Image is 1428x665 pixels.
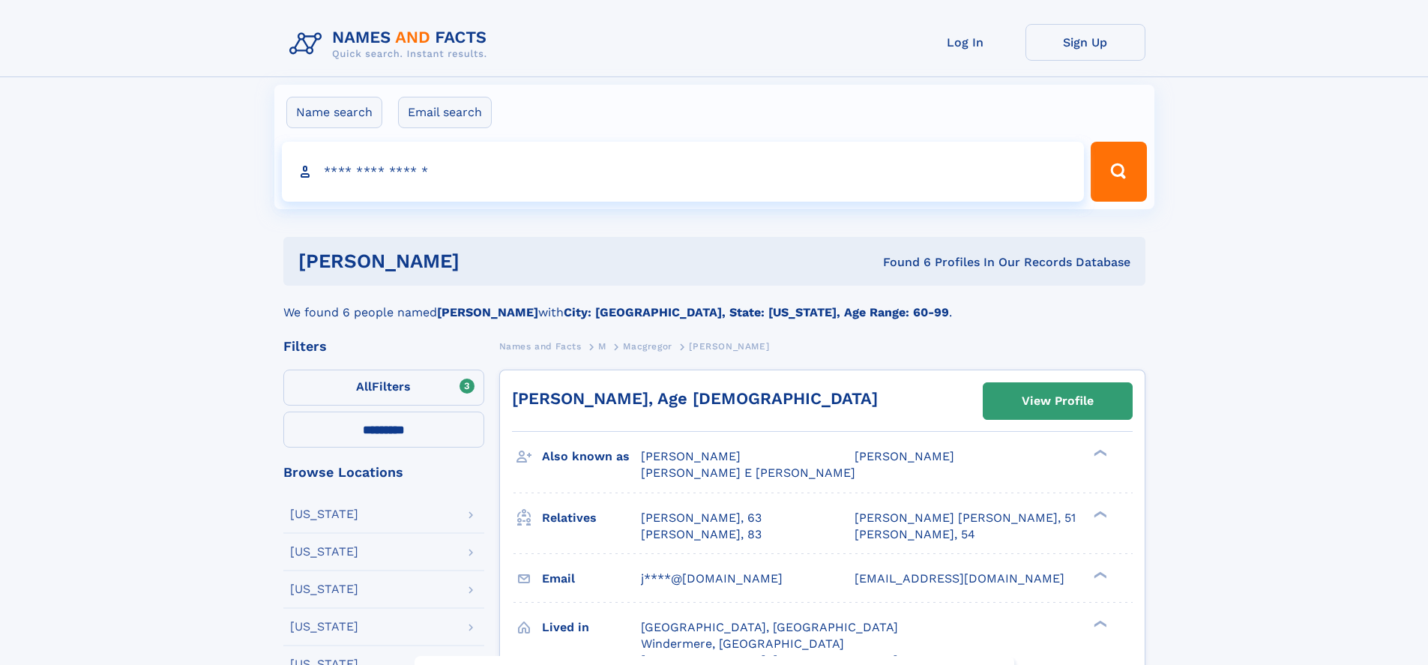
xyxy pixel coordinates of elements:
[641,466,855,480] span: [PERSON_NAME] E [PERSON_NAME]
[564,305,949,319] b: City: [GEOGRAPHIC_DATA], State: [US_STATE], Age Range: 60-99
[290,546,358,558] div: [US_STATE]
[283,370,484,406] label: Filters
[906,24,1025,61] a: Log In
[1091,142,1146,202] button: Search Button
[286,97,382,128] label: Name search
[542,566,641,592] h3: Email
[1022,384,1094,418] div: View Profile
[983,383,1132,419] a: View Profile
[290,583,358,595] div: [US_STATE]
[598,337,606,355] a: M
[855,571,1064,586] span: [EMAIL_ADDRESS][DOMAIN_NAME]
[855,510,1076,526] a: [PERSON_NAME] [PERSON_NAME], 51
[1090,619,1108,628] div: ❯
[283,340,484,353] div: Filters
[283,24,499,64] img: Logo Names and Facts
[437,305,538,319] b: [PERSON_NAME]
[298,252,672,271] h1: [PERSON_NAME]
[623,337,672,355] a: Macgregor
[641,637,844,651] span: Windermere, [GEOGRAPHIC_DATA]
[598,341,606,352] span: M
[542,444,641,469] h3: Also known as
[855,526,975,543] a: [PERSON_NAME], 54
[671,254,1130,271] div: Found 6 Profiles In Our Records Database
[641,449,741,463] span: [PERSON_NAME]
[689,341,769,352] span: [PERSON_NAME]
[398,97,492,128] label: Email search
[290,508,358,520] div: [US_STATE]
[1090,448,1108,458] div: ❯
[283,286,1145,322] div: We found 6 people named with .
[499,337,582,355] a: Names and Facts
[1090,509,1108,519] div: ❯
[855,449,954,463] span: [PERSON_NAME]
[641,526,762,543] a: [PERSON_NAME], 83
[356,379,372,394] span: All
[290,621,358,633] div: [US_STATE]
[641,620,898,634] span: [GEOGRAPHIC_DATA], [GEOGRAPHIC_DATA]
[282,142,1085,202] input: search input
[1090,570,1108,580] div: ❯
[542,615,641,640] h3: Lived in
[542,505,641,531] h3: Relatives
[512,389,878,408] a: [PERSON_NAME], Age [DEMOGRAPHIC_DATA]
[641,510,762,526] a: [PERSON_NAME], 63
[623,341,672,352] span: Macgregor
[283,466,484,479] div: Browse Locations
[1025,24,1145,61] a: Sign Up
